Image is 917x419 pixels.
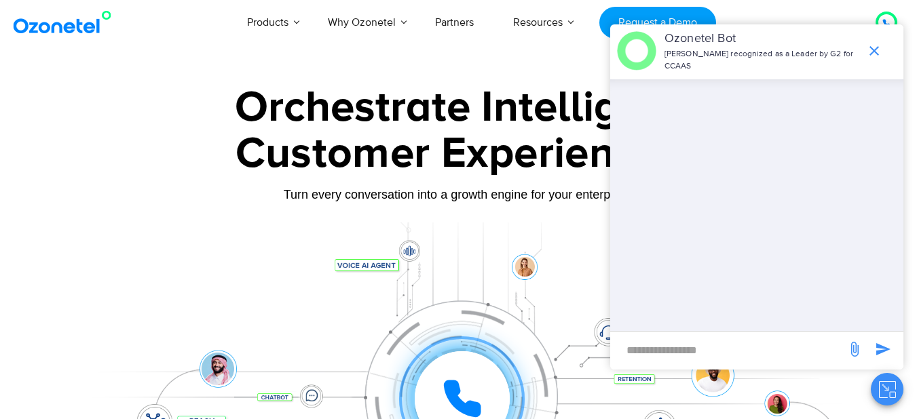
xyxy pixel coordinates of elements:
img: header [617,31,656,71]
a: Request a Demo [599,7,715,39]
div: Customer Experiences [35,121,883,186]
div: Orchestrate Intelligent [35,86,883,129]
div: new-msg-input [617,338,840,363]
span: end chat or minimize [861,37,888,64]
p: [PERSON_NAME] recognized as a Leader by G2 for CCAAS [665,48,859,73]
p: Ozonetel Bot [665,30,859,48]
span: send message [841,336,868,363]
span: send message [869,336,897,363]
div: Turn every conversation into a growth engine for your enterprise. [35,187,883,202]
button: Close chat [871,373,903,405]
